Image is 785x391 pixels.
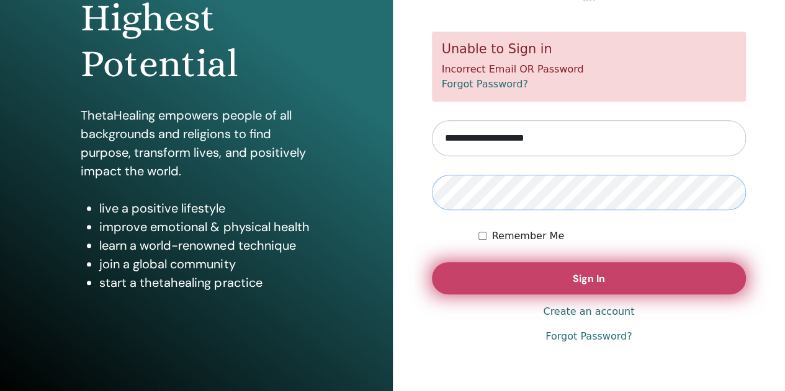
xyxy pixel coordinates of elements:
span: Sign In [573,272,605,285]
a: Forgot Password? [442,78,528,90]
a: Create an account [543,304,634,319]
li: improve emotional & physical health [99,217,312,236]
button: Sign In [432,262,747,294]
li: start a thetahealing practice [99,273,312,292]
p: ThetaHealing empowers people of all backgrounds and religions to find purpose, transform lives, a... [81,106,312,180]
li: learn a world-renowned technique [99,236,312,255]
a: Forgot Password? [545,329,632,344]
li: live a positive lifestyle [99,199,312,217]
div: Incorrect Email OR Password [432,32,747,102]
li: join a global community [99,255,312,273]
h5: Unable to Sign in [442,42,737,57]
div: Keep me authenticated indefinitely or until I manually logout [478,229,746,244]
label: Remember Me [491,229,564,244]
